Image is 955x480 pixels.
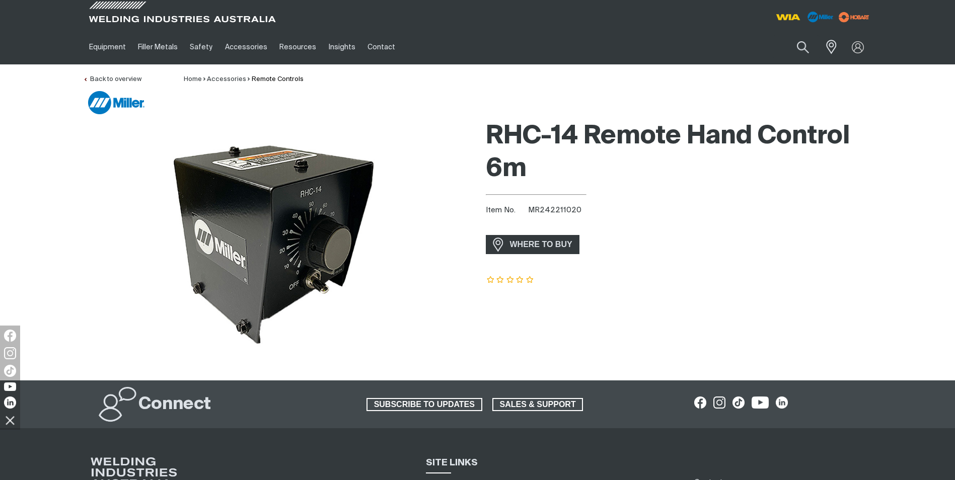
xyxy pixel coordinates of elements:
[88,91,144,114] img: Miller
[151,115,401,367] img: RHC-14 Remote Hand Control - 6m
[207,76,246,83] a: Accessories
[492,398,583,411] a: SALES & SUPPORT
[773,35,820,59] input: Product name or item number...
[4,365,16,377] img: TikTok
[361,30,401,64] a: Contact
[184,76,202,83] a: Home
[528,206,581,214] span: MR242211020
[486,235,580,254] a: WHERE TO BUY
[184,74,304,85] nav: Breadcrumb
[836,10,872,25] img: miller
[503,236,579,253] span: WHERE TO BUY
[138,393,211,416] h2: Connect
[493,398,582,411] span: SALES & SUPPORT
[4,347,16,359] img: Instagram
[486,205,527,216] span: Item No.
[273,30,322,64] a: Resources
[426,458,478,467] span: SITE LINKS
[83,76,141,83] a: Back to overview of Remote Controls
[83,30,132,64] a: Equipment
[2,412,19,429] img: hide socials
[786,35,820,59] button: Search products
[486,277,535,284] span: Rating: {0}
[366,398,482,411] a: SUBSCRIBE TO UPDATES
[4,330,16,342] img: Facebook
[4,396,16,409] img: LinkedIn
[184,30,218,64] a: Safety
[486,120,872,186] h1: RHC-14 Remote Hand Control 6m
[252,76,304,83] a: Remote Controls
[4,382,16,391] img: YouTube
[322,30,361,64] a: Insights
[83,30,675,64] nav: Main
[219,30,273,64] a: Accessories
[132,30,184,64] a: Filler Metals
[368,398,481,411] span: SUBSCRIBE TO UPDATES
